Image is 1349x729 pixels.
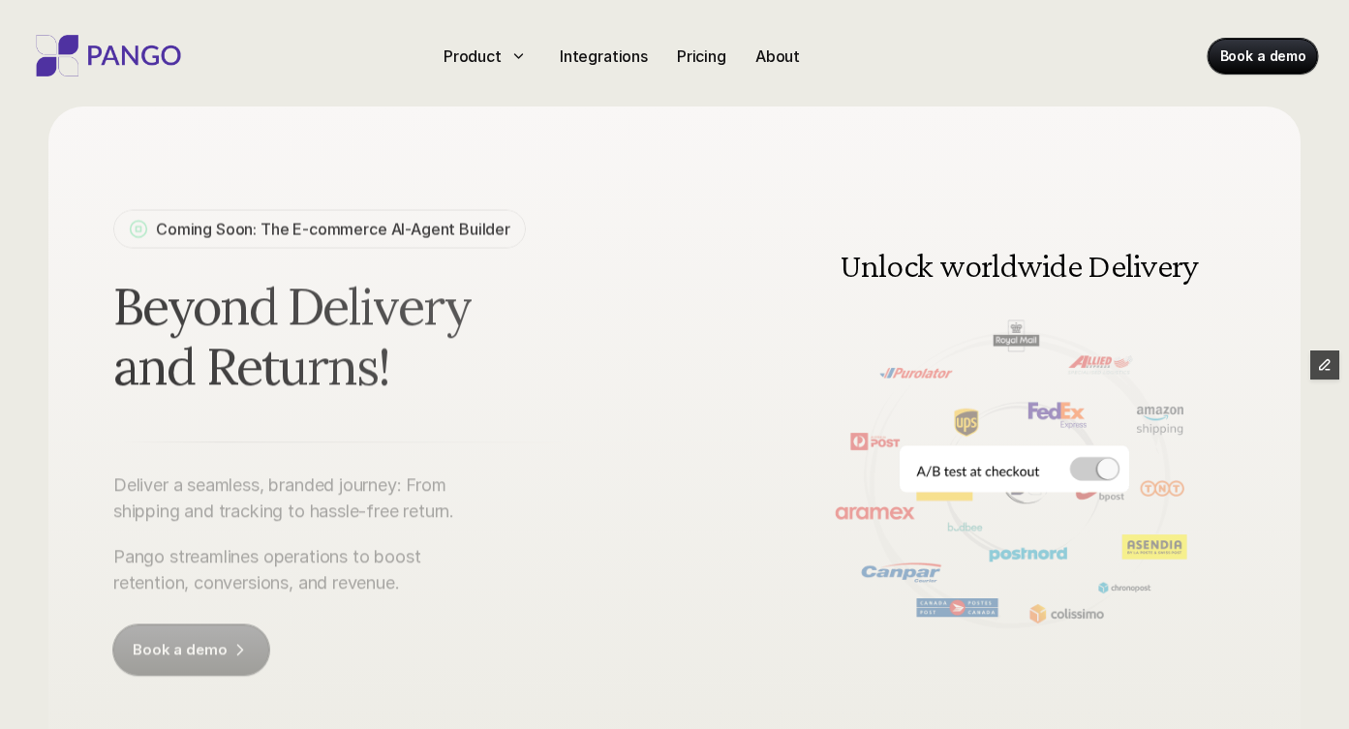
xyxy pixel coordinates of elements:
[812,414,842,443] img: Back Arrow
[444,45,502,68] p: Product
[552,41,656,72] a: Integrations
[1220,46,1306,66] p: Book a demo
[755,45,800,68] p: About
[669,41,734,72] a: Pricing
[560,45,648,68] p: Integrations
[1310,350,1339,380] button: Edit Framer Content
[113,471,472,524] p: Deliver a seamless, branded journey: From shipping and tracking to hassle-free return.
[748,41,808,72] a: About
[156,218,510,241] p: Coming Soon: The E-commerce AI-Agent Builder
[793,204,1237,653] img: Delivery and shipping management software doing A/B testing at the checkout for different carrier...
[1188,414,1217,443] img: Next Arrow
[1209,39,1318,74] a: Book a demo
[113,276,710,397] span: Beyond Delivery and Returns!
[835,248,1203,283] h3: Unlock worldwide Delivery
[1188,414,1217,443] button: Next
[133,640,227,659] p: Book a demo
[812,414,842,443] button: Previous
[113,543,472,595] p: Pango streamlines operations to boost retention, conversions, and revenue.
[677,45,726,68] p: Pricing
[113,624,269,675] a: Book a demo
